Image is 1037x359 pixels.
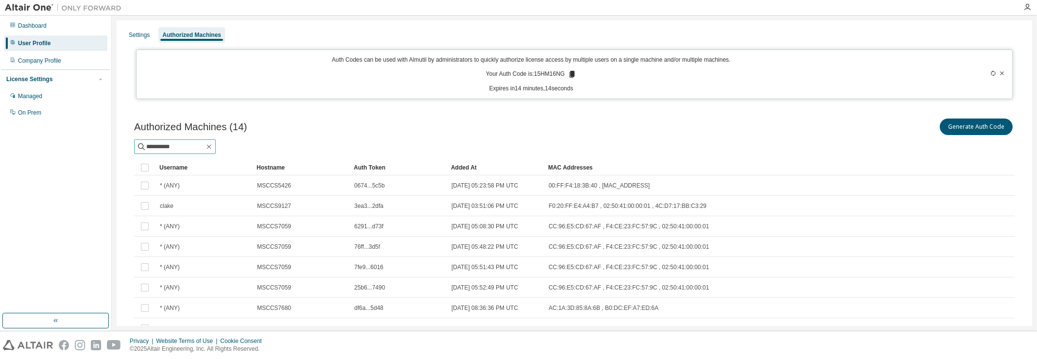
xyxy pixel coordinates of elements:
[160,243,180,251] span: * (ANY)
[451,284,518,291] span: [DATE] 05:52:49 PM UTC
[75,340,85,350] img: instagram.svg
[354,160,443,175] div: Auth Token
[257,263,291,271] span: MSCCS7059
[160,284,180,291] span: * (ANY)
[257,325,291,332] span: MSCCS3626
[220,337,267,345] div: Cookie Consent
[159,160,249,175] div: Username
[549,325,701,332] span: [MAC_ADDRESS] , [MAC_ADDRESS] , [MAC_ADDRESS]
[354,284,385,291] span: 25b6...7490
[134,121,247,133] span: Authorized Machines (14)
[354,243,380,251] span: 76ff...3d5f
[451,222,518,230] span: [DATE] 05:08:30 PM UTC
[354,263,383,271] span: 7fe9...6016
[3,340,53,350] img: altair_logo.svg
[130,337,156,345] div: Privacy
[354,222,383,230] span: 6291...d73f
[451,202,518,210] span: [DATE] 03:51:06 PM UTC
[548,160,908,175] div: MAC Addresses
[142,56,920,64] p: Auth Codes can be used with Almutil by administrators to quickly authorize license access by mult...
[257,160,346,175] div: Hostname
[160,182,180,189] span: * (ANY)
[451,160,540,175] div: Added At
[549,263,709,271] span: CC:96:E5:CD:67:AF , F4:CE:23:FC:57:9C , 02:50:41:00:00:01
[451,243,518,251] span: [DATE] 05:48:22 PM UTC
[257,304,291,312] span: MSCCS7680
[6,75,52,83] div: License Settings
[156,337,220,345] div: Website Terms of Use
[354,325,385,332] span: 05ba...96ab
[129,31,150,39] div: Settings
[451,263,518,271] span: [DATE] 05:51:43 PM UTC
[354,202,383,210] span: 3ea3...2dfa
[59,340,69,350] img: facebook.svg
[354,304,383,312] span: df6a...5d48
[451,325,518,332] span: [DATE] 07:09:54 PM UTC
[18,92,42,100] div: Managed
[257,243,291,251] span: MSCCS7059
[107,340,121,350] img: youtube.svg
[91,340,101,350] img: linkedin.svg
[486,70,576,79] p: Your Auth Code is: 15HM16NG
[18,109,41,117] div: On Prem
[257,222,291,230] span: MSCCS7059
[549,202,707,210] span: F0:20:FF:E4:A4:B7 , 02:50:41:00:00:01 , 4C:D7:17:BB:C3:29
[130,345,268,353] p: © 2025 Altair Engineering, Inc. All Rights Reserved.
[257,182,291,189] span: MSCCS5426
[160,304,180,312] span: * (ANY)
[18,57,61,65] div: Company Profile
[162,31,221,39] div: Authorized Machines
[549,182,650,189] span: 00:FF:F4:18:3B:40 , [MAC_ADDRESS]
[549,222,709,230] span: CC:96:E5:CD:67:AF , F4:CE:23:FC:57:9C , 02:50:41:00:00:01
[549,284,709,291] span: CC:96:E5:CD:67:AF , F4:CE:23:FC:57:9C , 02:50:41:00:00:01
[451,304,518,312] span: [DATE] 08:36:36 PM UTC
[549,304,658,312] span: AC:1A:3D:85:8A:6B , B0:DC:EF:A7:ED:6A
[18,22,47,30] div: Dashboard
[160,222,180,230] span: * (ANY)
[451,182,518,189] span: [DATE] 05:23:58 PM UTC
[18,39,51,47] div: User Profile
[142,85,920,93] p: Expires in 14 minutes, 14 seconds
[940,119,1013,135] button: Generate Auth Code
[549,243,709,251] span: CC:96:E5:CD:67:AF , F4:CE:23:FC:57:9C , 02:50:41:00:00:01
[160,325,178,332] span: pwellin
[354,182,385,189] span: 0674...5c5b
[160,202,173,210] span: clake
[5,3,126,13] img: Altair One
[160,263,180,271] span: * (ANY)
[257,202,291,210] span: MSCCS9127
[257,284,291,291] span: MSCCS7059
